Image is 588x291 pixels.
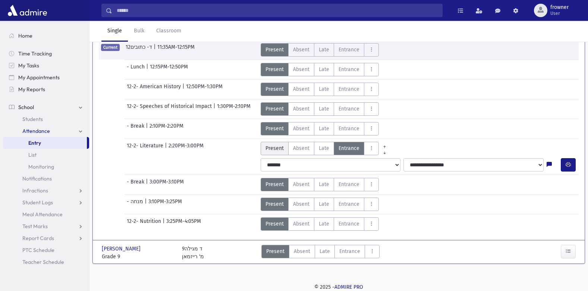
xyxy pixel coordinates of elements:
span: | [163,217,166,231]
input: Search [112,4,442,17]
span: My Tasks [18,62,39,69]
a: Teacher Schedule [3,256,89,268]
span: - Lunch [127,63,146,76]
a: Students [3,113,89,125]
span: My Appointments [18,74,60,81]
span: List [28,151,37,158]
span: 2:20PM-3:00PM [169,142,204,155]
span: Present [265,125,284,132]
span: Report Cards [22,235,54,242]
span: Late [319,65,329,73]
span: 3:25PM-4:05PM [166,217,201,231]
span: | [145,198,148,211]
span: Late [319,46,329,54]
div: AttTypes [261,198,379,211]
a: Test Marks [3,220,89,232]
a: Student Logs [3,196,89,208]
a: My Reports [3,83,89,95]
span: Test Marks [22,223,48,230]
span: Present [265,85,284,93]
a: Infractions [3,185,89,196]
div: AttTypes [261,83,379,96]
span: Absent [293,220,309,228]
span: Late [319,180,329,188]
span: | [146,178,150,191]
span: 12:15PM-12:50PM [150,63,188,76]
span: Late [319,105,329,113]
span: Absent [294,247,310,255]
span: 12-2- Literature [127,142,165,155]
span: Present [265,220,284,228]
span: Late [319,220,329,228]
span: Late [319,125,329,132]
span: Notifications [22,175,52,182]
span: 12ד- כתובים [126,43,154,57]
span: 12:50PM-1:30PM [186,83,223,96]
span: Infractions [22,187,48,194]
span: Entrance [339,200,359,208]
a: Attendance [3,125,89,137]
a: List [3,149,89,161]
span: 3:00PM-3:10PM [150,178,184,191]
a: Meal Attendance [3,208,89,220]
div: AttTypes [261,43,379,57]
div: AttTypes [261,178,379,191]
span: Entrance [339,65,359,73]
span: Present [266,247,284,255]
div: AttTypes [261,245,380,260]
span: Student Logs [22,199,53,206]
a: My Tasks [3,60,89,71]
span: - Break [127,178,146,191]
span: Absent [293,180,309,188]
span: | [182,83,186,96]
span: 12-2- Speeches of Historical Impact [127,102,213,116]
span: Absent [293,200,309,208]
div: AttTypes [261,142,390,155]
span: Present [265,46,284,54]
img: AdmirePro [6,3,49,18]
span: Present [265,180,284,188]
a: Entry [3,137,87,149]
span: Time Tracking [18,50,52,57]
span: Entrance [339,46,359,54]
a: Home [3,30,89,42]
span: Teacher Schedule [22,259,64,265]
a: My Appointments [3,71,89,83]
span: 12-2- American History [127,83,182,96]
a: Time Tracking [3,48,89,60]
span: Late [319,85,329,93]
a: Monitoring [3,161,89,173]
span: Late [320,247,330,255]
span: - מנחה [127,198,145,211]
span: 1:30PM-2:10PM [217,102,251,116]
span: | [213,102,217,116]
div: AttTypes [261,217,379,231]
span: | [146,122,150,135]
span: 11:35AM-12:15PM [157,43,195,57]
span: Late [319,144,329,152]
span: Entry [28,140,41,146]
span: [PERSON_NAME] [102,245,142,253]
span: Meal Attendance [22,211,63,218]
a: Classroom [150,21,187,42]
span: Entrance [339,105,359,113]
span: Entrance [339,85,359,93]
span: PTC Schedule [22,247,54,253]
span: | [165,142,169,155]
span: Late [319,200,329,208]
span: Attendance [22,128,50,134]
div: 9ד מגילה מ' רייזמאן [182,245,204,260]
span: 2:10PM-2:20PM [150,122,183,135]
span: Home [18,32,32,39]
span: My Reports [18,86,45,93]
span: Entrance [339,247,360,255]
span: frowner [550,4,569,10]
a: PTC Schedule [3,244,89,256]
div: AttTypes [261,122,379,135]
span: 3:10PM-3:25PM [148,198,182,211]
span: Absent [293,46,309,54]
span: Entrance [339,125,359,132]
span: - Break [127,122,146,135]
span: Entrance [339,220,359,228]
span: Present [265,105,284,113]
